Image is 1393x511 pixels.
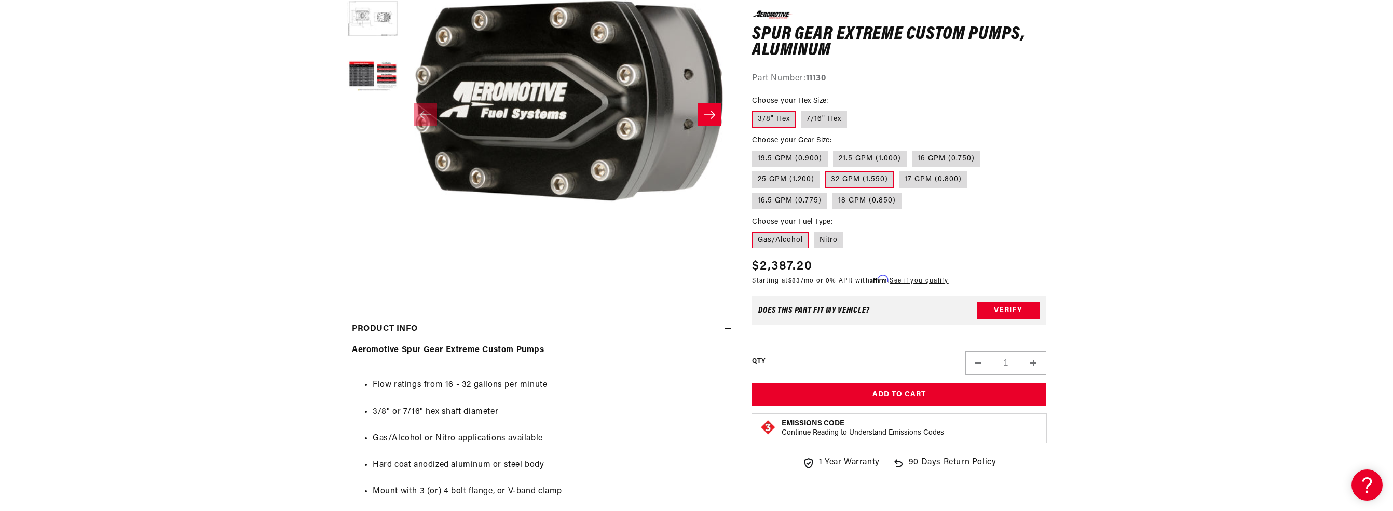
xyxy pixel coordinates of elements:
div: Does This part fit My vehicle? [758,306,870,315]
label: 21.5 GPM (1.000) [833,150,907,167]
button: Load image 3 in gallery view [347,51,399,103]
label: 32 GPM (1.550) [825,171,894,188]
li: Mount with 3 (or) 4 bolt flange, or V-band clamp [373,485,726,499]
strong: Aeromotive Spur Gear Extreme Custom Pumps [352,346,544,354]
label: 3/8" Hex [752,111,796,128]
span: 1 Year Warranty [819,456,880,469]
strong: Emissions Code [782,420,844,427]
label: 7/16" Hex [801,111,847,128]
strong: 11130 [806,74,826,82]
a: 1 Year Warranty [802,456,880,469]
span: $83 [788,278,801,284]
button: Slide right [698,103,721,126]
li: Flow ratings from 16 - 32 gallons per minute [373,379,726,392]
button: Emissions CodeContinue Reading to Understand Emissions Codes [782,419,944,438]
legend: Choose your Fuel Type: [752,216,834,227]
legend: Choose your Gear Size: [752,135,832,145]
legend: Choose your Hex Size: [752,96,829,106]
label: 17 GPM (0.800) [899,171,967,188]
li: Hard coat anodized aluminum or steel body [373,459,726,472]
div: Part Number: [752,72,1046,85]
a: 90 Days Return Policy [892,456,996,480]
h1: Spur Gear Extreme Custom Pumps, Aluminum [752,26,1046,59]
button: Verify [977,302,1040,319]
a: See if you qualify - Learn more about Affirm Financing (opens in modal) [890,278,948,284]
span: $2,387.20 [752,257,812,276]
span: 90 Days Return Policy [909,456,996,480]
h2: Product Info [352,322,417,336]
label: QTY [752,357,765,366]
p: Starting at /mo or 0% APR with . [752,276,948,286]
summary: Product Info [347,314,731,344]
p: Continue Reading to Understand Emissions Codes [782,428,944,438]
li: Gas/Alcohol or Nitro applications available [373,432,726,446]
label: 16 GPM (0.750) [912,150,980,167]
label: 18 GPM (0.850) [832,193,902,209]
label: 25 GPM (1.200) [752,171,820,188]
label: Gas/Alcohol [752,232,809,248]
label: 16.5 GPM (0.775) [752,193,827,209]
img: Emissions code [760,419,776,436]
span: Affirm [870,275,888,283]
li: 3/8" or 7/16" hex shaft diameter [373,406,726,419]
label: Nitro [814,232,843,248]
button: Add to Cart [752,383,1046,407]
label: 19.5 GPM (0.900) [752,150,828,167]
button: Slide left [414,103,437,126]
